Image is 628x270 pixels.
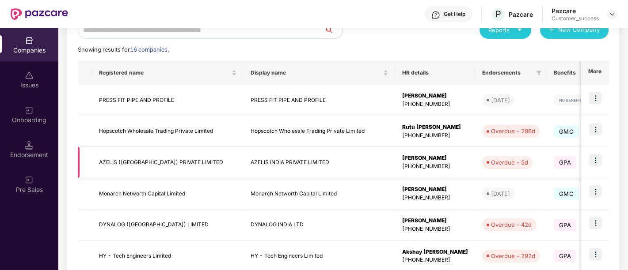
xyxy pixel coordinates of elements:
[589,217,601,229] img: icon
[244,85,395,116] td: PRESS FIT PIPE AND PROFILE
[92,61,244,85] th: Registered name
[92,116,244,147] td: Hopscotch Wholesale Trading Private Limited
[402,154,468,162] div: [PERSON_NAME]
[25,36,34,45] img: svg+xml;base64,PHN2ZyBpZD0iQ29tcGFuaWVzIiB4bWxucz0iaHR0cDovL3d3dy53My5vcmcvMjAwMC9zdmciIHdpZHRoPS...
[251,69,381,76] span: Display name
[402,100,468,109] div: [PHONE_NUMBER]
[534,67,543,78] span: filter
[540,21,609,39] button: plusNew Company
[554,95,608,105] img: svg+xml;base64,PHN2ZyB4bWxucz0iaHR0cDovL3d3dy53My5vcmcvMjAwMC9zdmciIHdpZHRoPSIxMjIiIGhlaWdodD0iMj...
[395,61,475,85] th: HR details
[491,220,532,229] div: Overdue - 42d
[324,26,343,34] span: search
[482,69,533,76] span: Endorsements
[402,131,468,140] div: [PHONE_NUMBER]
[509,10,533,19] div: Pazcare
[402,92,468,100] div: [PERSON_NAME]
[402,225,468,233] div: [PHONE_NUMBER]
[244,116,395,147] td: Hopscotch Wholesale Trading Private Limited
[25,71,34,80] img: svg+xml;base64,PHN2ZyBpZD0iSXNzdWVzX2Rpc2FibGVkIiB4bWxucz0iaHR0cDovL3d3dy53My5vcmcvMjAwMC9zdmciIH...
[589,123,601,135] img: icon
[244,210,395,241] td: DYNALOG INDIA LTD
[491,96,510,105] div: [DATE]
[549,27,555,34] span: plus
[517,27,522,33] span: caret-down
[491,158,528,167] div: Overdue - 5d
[25,176,34,184] img: svg+xml;base64,PHN2ZyB3aWR0aD0iMjAiIGhlaWdodD0iMjAiIHZpZXdCb3g9IjAgMCAyMCAyMCIgZmlsbD0ibm9uZSIgeG...
[491,127,535,135] div: Overdue - 286d
[589,248,601,260] img: icon
[444,11,465,18] div: Get Help
[554,219,576,231] span: GPA
[78,46,169,53] span: Showing results for
[552,15,599,22] div: Customer_success
[92,85,244,116] td: PRESS FIT PIPE AND PROFILE
[244,178,395,210] td: Monarch Networth Capital Limited
[402,248,468,256] div: Akshay [PERSON_NAME]
[589,154,601,166] img: icon
[554,125,579,138] span: GMC
[558,26,600,34] span: New Company
[554,156,576,169] span: GPA
[25,106,34,115] img: svg+xml;base64,PHN2ZyB3aWR0aD0iMjAiIGhlaWdodD0iMjAiIHZpZXdCb3g9IjAgMCAyMCAyMCIgZmlsbD0ibm9uZSIgeG...
[402,123,468,131] div: Rutu [PERSON_NAME]
[554,187,579,200] span: GMC
[402,185,468,194] div: [PERSON_NAME]
[589,185,601,198] img: icon
[92,210,244,241] td: DYNALOG ([GEOGRAPHIC_DATA]) LIMITED
[488,26,522,34] div: Reports
[402,217,468,225] div: [PERSON_NAME]
[495,9,501,19] span: P
[402,256,468,264] div: [PHONE_NUMBER]
[536,70,541,75] span: filter
[491,189,510,198] div: [DATE]
[92,178,244,210] td: Monarch Networth Capital Limited
[130,46,169,53] span: 16 companies.
[92,147,244,178] td: AZELIS ([GEOGRAPHIC_DATA]) PRIVATE LIMITED
[25,141,34,150] img: svg+xml;base64,PHN2ZyB3aWR0aD0iMTQuNSIgaGVpZ2h0PSIxNC41IiB2aWV3Qm94PSIwIDAgMTYgMTYiIGZpbGw9Im5vbm...
[431,11,440,19] img: svg+xml;base64,PHN2ZyBpZD0iSGVscC0zMngzMiIgeG1sbnM9Imh0dHA6Ly93d3cudzMub3JnLzIwMDAvc3ZnIiB3aWR0aD...
[552,7,599,15] div: Pazcare
[244,61,395,85] th: Display name
[11,8,68,20] img: New Pazcare Logo
[244,147,395,178] td: AZELIS INDIA PRIVATE LIMITED
[581,61,609,85] th: More
[324,21,343,39] button: search
[589,92,601,104] img: icon
[402,194,468,202] div: [PHONE_NUMBER]
[99,69,230,76] span: Registered name
[554,250,576,262] span: GPA
[402,162,468,171] div: [PHONE_NUMBER]
[491,251,535,260] div: Overdue - 292d
[609,11,616,18] img: svg+xml;base64,PHN2ZyBpZD0iRHJvcGRvd24tMzJ4MzIiIHhtbG5zPSJodHRwOi8vd3d3LnczLm9yZy8yMDAwL3N2ZyIgd2...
